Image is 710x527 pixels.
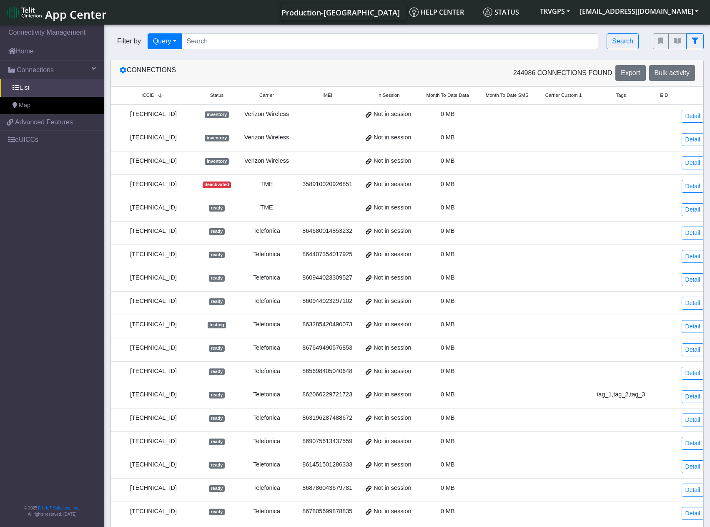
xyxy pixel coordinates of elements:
[441,274,455,281] span: 0 MB
[441,461,455,468] span: 0 MB
[209,439,224,445] span: ready
[116,227,191,236] div: [TECHNICAL_ID]
[116,367,191,376] div: [TECHNICAL_ID]
[483,8,519,17] span: Status
[374,460,411,469] span: Not in session
[616,92,626,99] span: Tags
[209,298,224,305] span: ready
[7,3,105,21] a: App Center
[374,227,411,236] span: Not in session
[441,508,455,514] span: 0 MB
[243,460,291,469] div: Telefonica
[209,275,224,282] span: ready
[301,367,354,376] div: 865698405040648
[374,133,411,142] span: Not in session
[19,101,30,110] span: Map
[116,297,191,306] div: [TECHNICAL_ID]
[441,157,455,164] span: 0 MB
[615,65,645,81] button: Export
[301,180,354,189] div: 358910020926851
[575,4,703,19] button: [EMAIL_ADDRESS][DOMAIN_NAME]
[205,135,228,141] span: inventory
[682,203,704,216] a: Detail
[209,368,224,375] span: ready
[374,110,411,119] span: Not in session
[441,368,455,374] span: 0 MB
[374,297,411,306] span: Not in session
[374,156,411,166] span: Not in session
[441,134,455,141] span: 0 MB
[374,390,411,399] span: Not in session
[148,33,182,49] button: Query
[116,203,191,212] div: [TECHNICAL_ID]
[682,460,704,473] a: Detail
[480,4,535,20] a: Status
[682,437,704,450] a: Detail
[209,392,224,398] span: ready
[243,250,291,259] div: Telefonica
[243,203,291,212] div: TME
[682,273,704,286] a: Detail
[682,390,704,403] a: Detail
[243,367,291,376] div: Telefonica
[203,182,231,188] span: deactivated
[377,92,400,99] span: In Session
[682,250,704,263] a: Detail
[116,507,191,516] div: [TECHNICAL_ID]
[181,33,599,49] input: Search...
[209,205,224,212] span: ready
[301,460,354,469] div: 861451501286333
[243,110,291,119] div: Verizon Wireless
[682,507,704,520] a: Detail
[210,92,224,99] span: Status
[243,390,291,399] div: Telefonica
[243,273,291,282] div: Telefonica
[301,273,354,282] div: 860944023309527
[682,343,704,356] a: Detail
[281,4,399,20] a: Your current platform instance
[427,92,469,99] span: Month To Date Data
[682,367,704,380] a: Detail
[406,4,480,20] a: Help center
[208,322,226,328] span: testing
[409,8,464,17] span: Help center
[209,485,224,492] span: ready
[209,462,224,469] span: ready
[116,133,191,142] div: [TECHNICAL_ID]
[374,343,411,353] span: Not in session
[653,33,704,49] div: fitlers menu
[116,273,191,282] div: [TECHNICAL_ID]
[205,111,228,118] span: inventory
[682,414,704,426] a: Detail
[7,6,42,19] img: logo-telit-cinterion-gw-new.png
[322,92,332,99] span: IMEI
[513,68,612,78] span: 244986 Connections found
[205,158,228,165] span: inventory
[301,437,354,446] div: 869075613437559
[209,415,224,422] span: ready
[243,227,291,236] div: Telefonica
[374,414,411,423] span: Not in session
[116,250,191,259] div: [TECHNICAL_ID]
[441,321,455,328] span: 0 MB
[595,390,647,399] div: tag_1,tag_2,tag_3
[243,156,291,166] div: Verizon Wireless
[209,345,224,352] span: ready
[116,414,191,423] div: [TECHNICAL_ID]
[301,250,354,259] div: 864407354017925
[409,8,419,17] img: knowledge.svg
[243,484,291,493] div: Telefonica
[682,484,704,497] a: Detail
[621,69,640,76] span: Export
[141,92,154,99] span: ICCID
[301,390,354,399] div: 862066229721723
[374,273,411,282] span: Not in session
[259,92,274,99] span: Carrier
[649,65,695,81] button: Bulk activity
[682,180,704,193] a: Detail
[116,110,191,119] div: [TECHNICAL_ID]
[243,180,291,189] div: TME
[374,203,411,212] span: Not in session
[441,227,455,234] span: 0 MB
[301,320,354,329] div: 863285420490073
